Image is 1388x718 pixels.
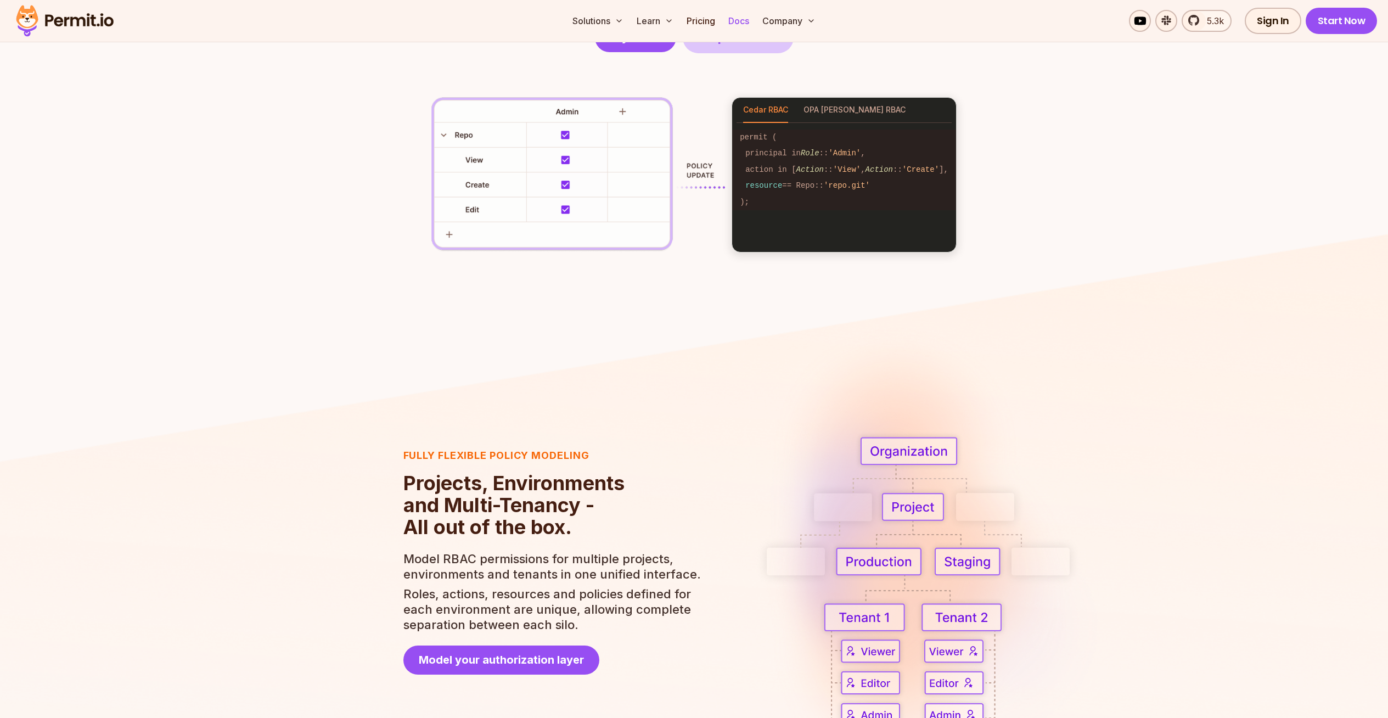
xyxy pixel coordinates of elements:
[419,652,584,667] span: Model your authorization layer
[745,181,782,190] span: resource
[632,10,678,32] button: Learn
[828,149,861,158] span: 'Admin'
[403,551,703,582] p: Model RBAC permissions for multiple projects, environments and tenants in one unified interface.
[724,10,754,32] a: Docs
[824,181,870,190] span: 'repo.git'
[1306,8,1378,34] a: Start Now
[743,98,788,123] button: Cedar RBAC
[796,165,824,174] span: Action
[682,10,720,32] a: Pricing
[1182,10,1232,32] a: 5.3k
[403,646,599,675] a: Model your authorization layer
[732,178,956,194] code: == Repo::
[403,448,703,463] h3: Fully flexible policy modeling
[1200,14,1224,27] span: 5.3k
[403,472,703,538] h2: Projects, Environments and Multi-Tenancy - All out of the box.
[801,149,819,158] span: Role
[403,586,703,632] p: Roles, actions, resources and policies defined for each environment are unique, allowing complete...
[758,10,820,32] button: Company
[902,165,939,174] span: 'Create'
[568,10,628,32] button: Solutions
[866,165,893,174] span: Action
[1245,8,1301,34] a: Sign In
[732,145,956,161] code: principal in :: ,
[11,2,119,40] img: Permit logo
[732,194,956,210] code: );
[732,162,956,178] code: action in [ :: , :: ],
[803,98,906,123] button: OPA [PERSON_NAME] RBAC
[833,165,861,174] span: 'View'
[732,130,956,145] code: permit (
